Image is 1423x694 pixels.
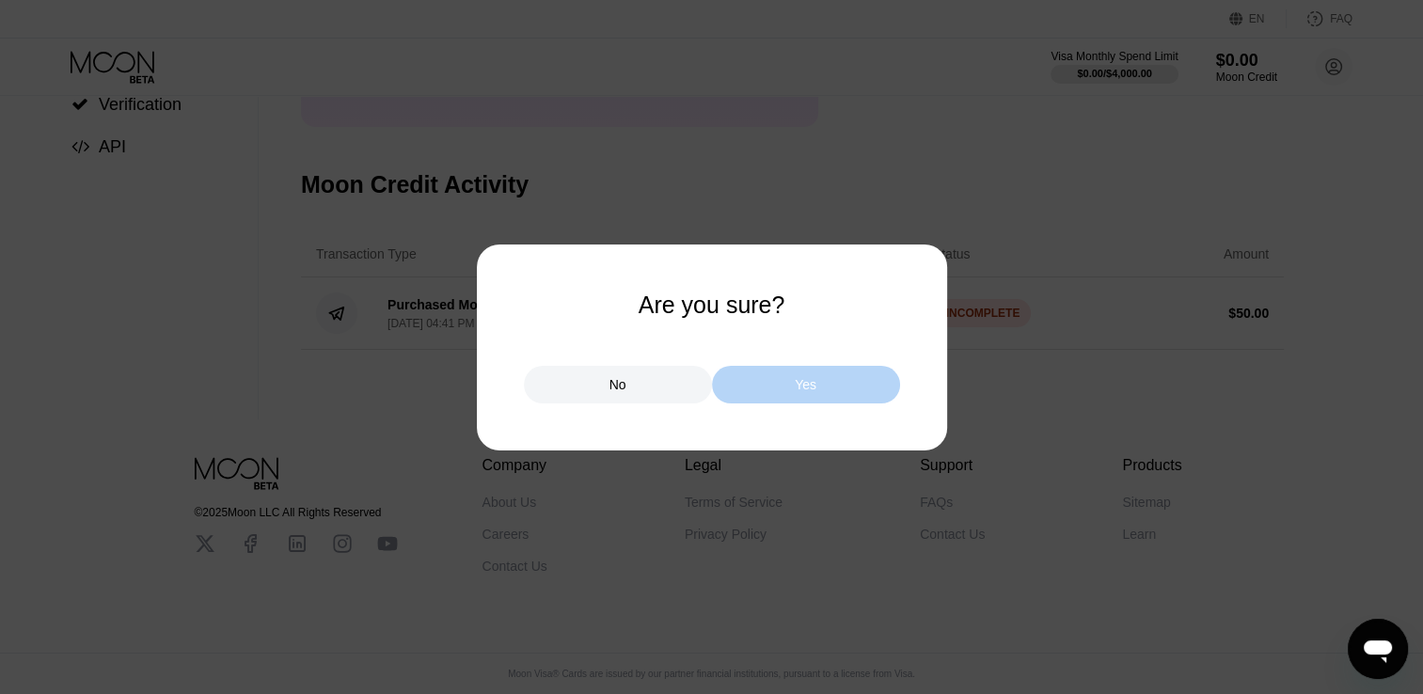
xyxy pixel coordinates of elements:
[795,376,816,393] div: Yes
[1348,619,1408,679] iframe: Button to launch messaging window
[639,292,785,319] div: Are you sure?
[609,376,626,393] div: No
[524,366,712,403] div: No
[712,366,900,403] div: Yes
